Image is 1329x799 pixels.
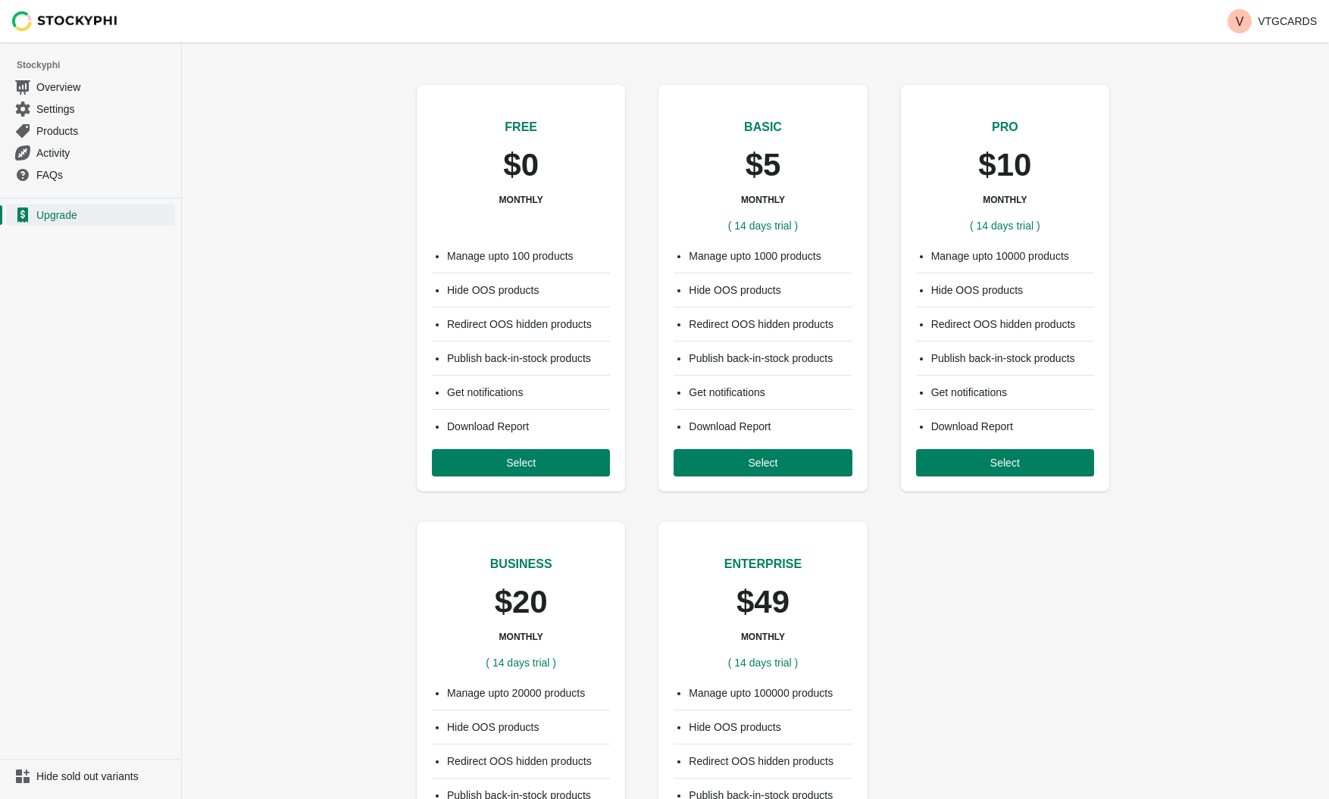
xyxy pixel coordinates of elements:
li: Hide OOS products [931,282,1094,298]
li: Get notifications [689,385,852,400]
li: Hide OOS products [689,719,852,735]
h3: MONTHLY [499,631,543,643]
span: Upgrade [36,208,172,223]
span: Select [990,457,1020,469]
li: Manage upto 100 products [447,248,610,264]
span: Settings [36,101,172,117]
button: Avatar with initials VVTGCARDS [1221,6,1323,36]
li: Publish back-in-stock products [689,351,852,366]
a: Settings [6,98,175,120]
li: Redirect OOS hidden products [447,317,610,332]
span: Avatar with initials V [1227,9,1252,33]
p: $0 [503,148,539,182]
span: Select [506,457,536,469]
span: PRO [992,120,1018,133]
a: Upgrade [6,204,175,226]
h3: MONTHLY [499,194,543,206]
span: ( 14 days trial ) [728,220,799,232]
img: Stockyphi [12,11,118,31]
span: FAQs [36,167,172,183]
li: Get notifications [447,385,610,400]
li: Hide OOS products [689,282,852,298]
li: Get notifications [931,385,1094,400]
li: Redirect OOS hidden products [689,754,852,769]
li: Redirect OOS hidden products [689,317,852,332]
p: $20 [495,585,548,619]
span: ( 14 days trial ) [728,657,799,669]
span: BASIC [744,120,782,133]
span: Select [749,457,778,469]
a: Products [6,120,175,142]
li: Download Report [447,419,610,434]
span: BUSINESS [490,557,552,570]
span: Activity [36,145,172,161]
a: Hide sold out variants [6,766,175,787]
p: VTGCARDS [1258,15,1317,27]
li: Download Report [931,419,1094,434]
li: Redirect OOS hidden products [931,317,1094,332]
li: Manage upto 10000 products [931,248,1094,264]
span: Hide sold out variants [36,769,172,784]
span: ( 14 days trial ) [970,220,1040,232]
p: $10 [978,148,1031,182]
button: Select [674,449,852,476]
li: Manage upto 1000 products [689,248,852,264]
li: Publish back-in-stock products [447,351,610,366]
li: Manage upto 20000 products [447,685,610,701]
span: ENTERPRISE [724,557,802,570]
h3: MONTHLY [983,194,1027,206]
p: $49 [736,585,790,619]
li: Hide OOS products [447,282,610,298]
span: Products [36,123,172,139]
a: FAQs [6,164,175,186]
p: $5 [746,148,781,182]
li: Redirect OOS hidden products [447,754,610,769]
span: FREE [505,120,537,133]
h3: MONTHLY [741,631,785,643]
li: Publish back-in-stock products [931,351,1094,366]
span: ( 14 days trial ) [486,657,556,669]
button: Select [432,449,610,476]
text: V [1236,15,1244,28]
li: Download Report [689,419,852,434]
span: Stockyphi [17,58,181,73]
a: Overview [6,76,175,98]
li: Manage upto 100000 products [689,685,852,701]
button: Select [916,449,1094,476]
li: Hide OOS products [447,719,610,735]
a: Activity [6,142,175,164]
span: Overview [36,80,172,95]
h3: MONTHLY [741,194,785,206]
